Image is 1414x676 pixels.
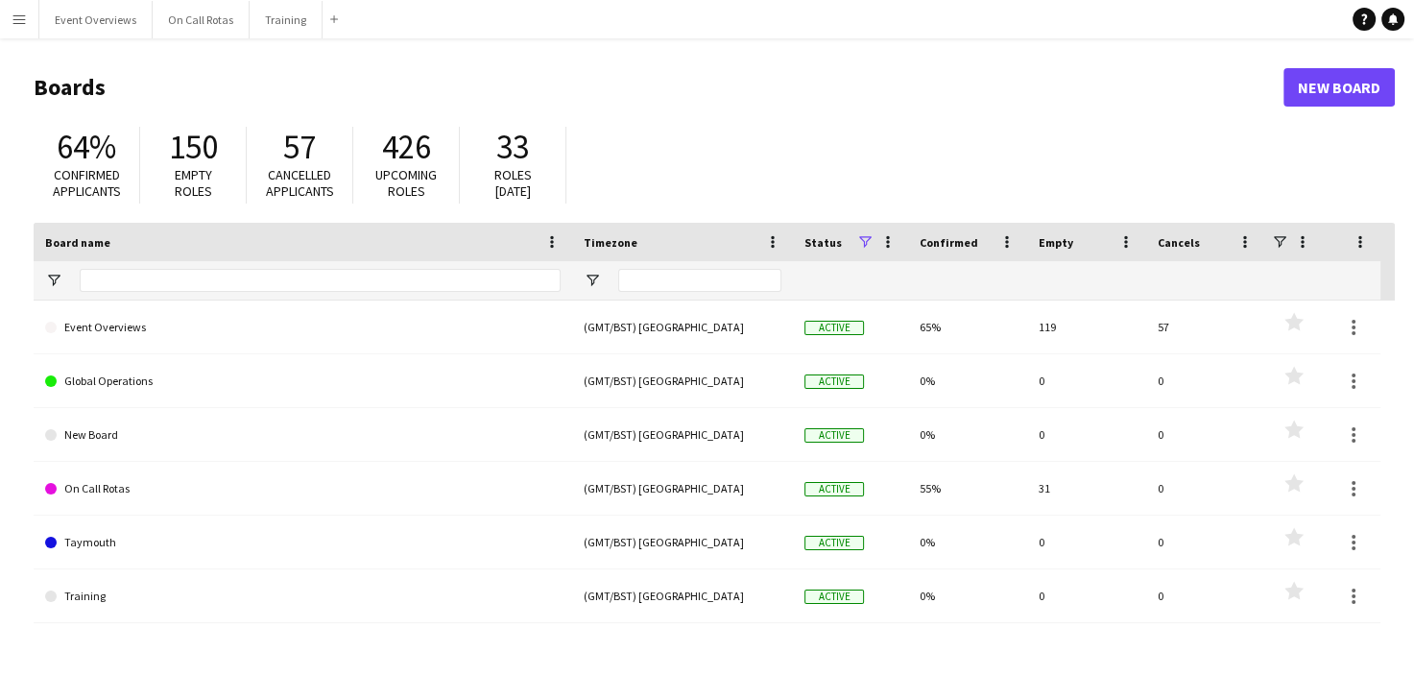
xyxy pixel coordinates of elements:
a: New Board [45,408,561,462]
button: Event Overviews [39,1,153,38]
a: Event Overviews [45,301,561,354]
a: Global Operations [45,354,561,408]
div: 0 [1146,462,1265,515]
button: Open Filter Menu [584,272,601,289]
div: (GMT/BST) [GEOGRAPHIC_DATA] [572,301,793,353]
input: Board name Filter Input [80,269,561,292]
div: (GMT/BST) [GEOGRAPHIC_DATA] [572,569,793,622]
span: Active [804,374,864,389]
span: Active [804,536,864,550]
span: Active [804,590,864,604]
h1: Boards [34,73,1283,102]
span: Timezone [584,235,637,250]
span: 150 [169,126,218,168]
div: (GMT/BST) [GEOGRAPHIC_DATA] [572,462,793,515]
div: 0 [1146,516,1265,568]
div: 0 [1027,569,1146,622]
a: On Call Rotas [45,462,561,516]
div: 0 [1146,354,1265,407]
span: 33 [496,126,529,168]
a: New Board [1283,68,1395,107]
span: Confirmed [920,235,978,250]
span: Cancels [1158,235,1200,250]
span: 57 [283,126,316,168]
div: (GMT/BST) [GEOGRAPHIC_DATA] [572,408,793,461]
span: Active [804,428,864,443]
button: Training [250,1,323,38]
div: (GMT/BST) [GEOGRAPHIC_DATA] [572,516,793,568]
span: 64% [57,126,116,168]
span: Roles [DATE] [494,166,532,200]
div: 57 [1146,301,1265,353]
span: Confirmed applicants [53,166,121,200]
span: Board name [45,235,110,250]
button: Open Filter Menu [45,272,62,289]
span: Cancelled applicants [266,166,334,200]
span: Empty roles [175,166,212,200]
div: 0 [1146,569,1265,622]
div: 119 [1027,301,1146,353]
div: 0 [1027,408,1146,461]
span: Empty [1039,235,1073,250]
div: (GMT/BST) [GEOGRAPHIC_DATA] [572,354,793,407]
span: Upcoming roles [375,166,437,200]
div: 0% [908,408,1027,461]
a: Training [45,569,561,623]
div: 0 [1027,516,1146,568]
span: Active [804,482,864,496]
a: Taymouth [45,516,561,569]
span: Status [804,235,842,250]
div: 0 [1146,408,1265,461]
input: Timezone Filter Input [618,269,781,292]
div: 0% [908,516,1027,568]
button: On Call Rotas [153,1,250,38]
div: 55% [908,462,1027,515]
span: Active [804,321,864,335]
div: 65% [908,301,1027,353]
div: 31 [1027,462,1146,515]
span: 426 [382,126,431,168]
div: 0 [1027,354,1146,407]
div: 0% [908,354,1027,407]
div: 0% [908,569,1027,622]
